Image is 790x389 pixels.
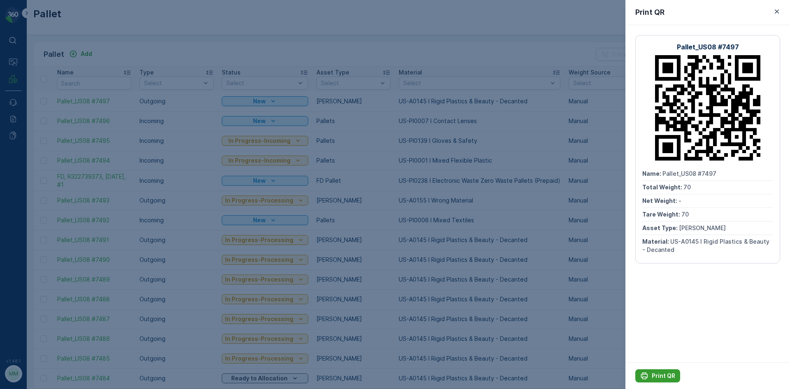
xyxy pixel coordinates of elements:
[642,238,670,245] span: Material :
[642,211,681,218] span: Tare Weight :
[652,372,675,380] p: Print QR
[635,7,665,18] p: Print QR
[44,189,91,196] span: [PERSON_NAME]
[43,162,46,169] span: -
[7,135,27,142] span: Name :
[642,170,662,177] span: Name :
[678,197,681,204] span: -
[683,184,691,191] span: 70
[48,149,56,156] span: 70
[662,170,716,177] span: Pallet_US08 #7497
[7,162,43,169] span: Net Weight :
[46,176,53,183] span: 70
[679,224,726,231] span: [PERSON_NAME]
[27,135,81,142] span: Pallet_US08 #7493
[642,184,683,191] span: Total Weight :
[7,203,35,210] span: Material :
[642,224,679,231] span: Asset Type :
[642,197,678,204] span: Net Weight :
[363,7,425,17] p: Pallet_US08 #7493
[677,42,739,52] p: Pallet_US08 #7497
[35,203,111,210] span: US-A0155 I Wrong Material
[7,189,44,196] span: Asset Type :
[635,369,680,382] button: Print QR
[7,149,48,156] span: Total Weight :
[681,211,689,218] span: 70
[7,176,46,183] span: Tare Weight :
[642,238,769,253] span: US-A0145 I Rigid Plastics & Beauty - Decanted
